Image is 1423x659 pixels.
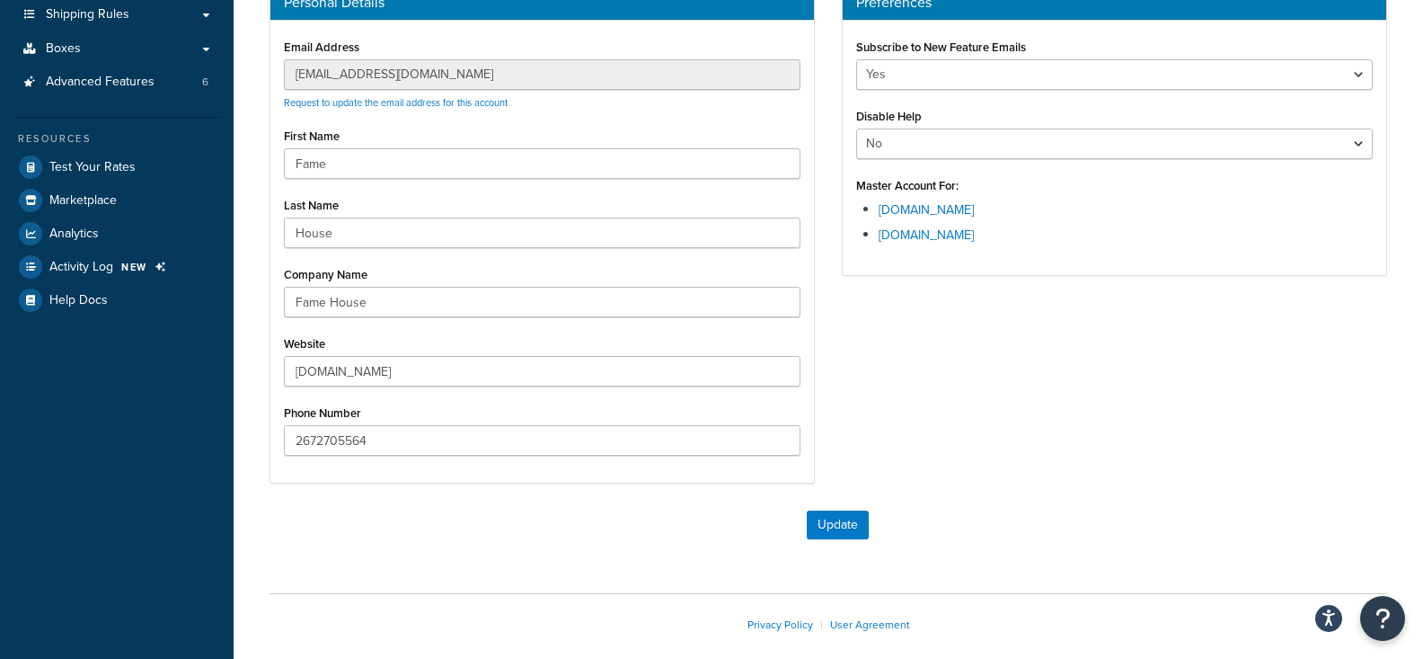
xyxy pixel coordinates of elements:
a: Help Docs [13,284,220,316]
button: Open Resource Center [1360,596,1405,641]
span: Advanced Features [46,75,155,90]
span: Analytics [49,227,99,242]
label: First Name [284,129,340,143]
label: Email Address [284,40,359,54]
div: Resources [13,131,220,147]
span: NEW [121,260,147,274]
a: Marketplace [13,184,220,217]
label: Company Name [284,268,367,281]
span: Help Docs [49,293,108,308]
span: Test Your Rates [49,160,136,175]
li: Advanced Features [13,66,220,99]
span: Shipping Rules [46,7,129,22]
span: | [820,617,823,633]
a: Boxes [13,32,220,66]
label: Last Name [284,199,339,212]
span: Activity Log [49,260,113,275]
label: Master Account For: [856,179,959,192]
a: [DOMAIN_NAME] [879,226,974,245]
a: Analytics [13,218,220,250]
a: Privacy Policy [747,617,813,633]
a: Advanced Features 6 [13,66,220,99]
label: Website [284,337,325,351]
span: Marketplace [49,193,117,209]
a: Test Your Rates [13,151,220,183]
label: Disable Help [856,110,922,123]
span: 6 [202,75,208,90]
a: [DOMAIN_NAME] [879,200,974,219]
span: Boxes [46,41,81,57]
label: Subscribe to New Feature Emails [856,40,1026,54]
a: User Agreement [830,617,910,633]
label: Phone Number [284,406,361,420]
li: Activity Log [13,251,220,283]
a: Activity Log NEW [13,251,220,283]
a: Request to update the email address for this account [284,95,508,110]
button: Update [807,511,869,539]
